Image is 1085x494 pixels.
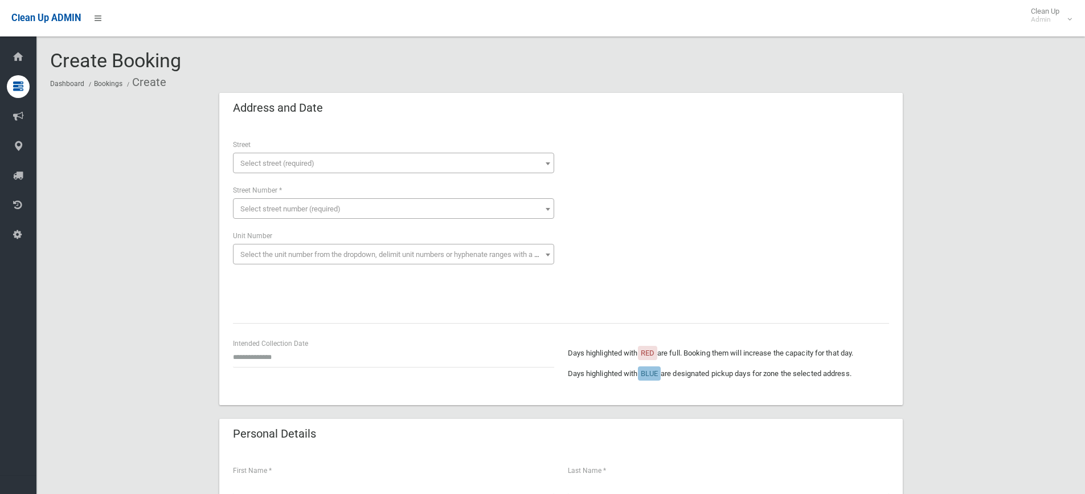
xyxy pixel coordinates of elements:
li: Create [124,72,166,93]
p: Days highlighted with are designated pickup days for zone the selected address. [568,367,889,381]
small: Admin [1031,15,1059,24]
a: Bookings [94,80,122,88]
span: Clean Up [1025,7,1071,24]
header: Personal Details [219,423,330,445]
span: Select street (required) [240,159,314,168]
a: Dashboard [50,80,84,88]
span: Select street number (required) [240,205,341,213]
span: RED [641,349,654,357]
span: Create Booking [50,49,181,72]
span: Select the unit number from the dropdown, delimit unit numbers or hyphenate ranges with a comma [240,250,559,259]
span: Clean Up ADMIN [11,13,81,23]
header: Address and Date [219,97,337,119]
span: BLUE [641,369,658,378]
p: Days highlighted with are full. Booking them will increase the capacity for that day. [568,346,889,360]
